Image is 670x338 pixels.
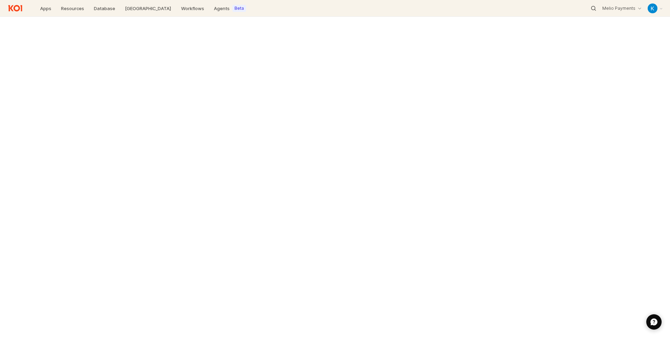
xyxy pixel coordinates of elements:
[602,6,635,11] p: Melio Payments
[36,3,55,13] a: Apps
[234,6,244,11] label: Beta
[177,3,208,13] a: Workflows
[57,3,88,13] a: Resources
[90,3,119,13] a: Database
[210,3,250,13] a: AgentsBeta
[6,3,25,14] img: Return to home page
[599,4,645,13] button: Melio Payments
[121,3,176,13] a: [GEOGRAPHIC_DATA]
